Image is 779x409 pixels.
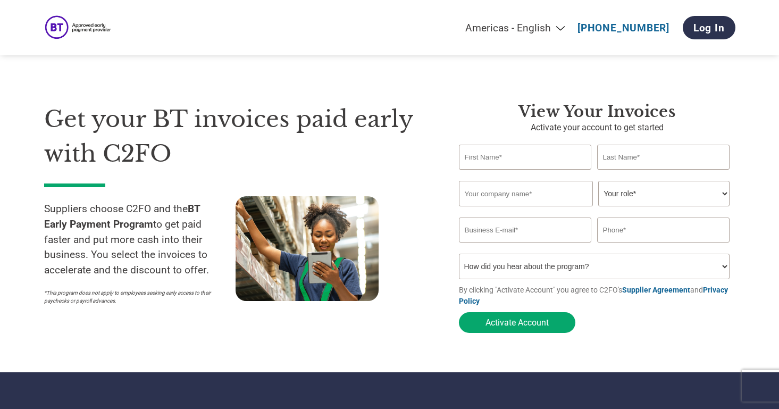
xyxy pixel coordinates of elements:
[459,102,735,121] h3: View Your Invoices
[577,22,669,34] a: [PHONE_NUMBER]
[459,145,592,170] input: First Name*
[459,181,593,206] input: Your company name*
[44,203,200,230] strong: BT Early Payment Program
[459,121,735,134] p: Activate your account to get started
[597,171,730,177] div: Invalid last name or last name is too long
[597,218,730,243] input: Phone*
[622,286,690,294] a: Supplier Agreement
[44,102,427,171] h1: Get your BT invoices paid early with C2FO
[236,196,379,301] img: supply chain worker
[459,207,730,213] div: Invalid company name or company name is too long
[459,286,728,305] a: Privacy Policy
[459,312,575,333] button: Activate Account
[459,171,592,177] div: Invalid first name or first name is too long
[44,13,116,43] img: BT
[459,218,592,243] input: Invalid Email format
[683,16,735,39] a: Log In
[459,285,735,307] p: By clicking "Activate Account" you agree to C2FO's and
[597,145,730,170] input: Last Name*
[598,181,730,206] select: Title/Role
[44,289,225,305] p: *This program does not apply to employees seeking early access to their paychecks or payroll adva...
[44,202,236,278] p: Suppliers choose C2FO and the to get paid faster and put more cash into their business. You selec...
[597,244,730,249] div: Inavlid Phone Number
[459,244,592,249] div: Inavlid Email Address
